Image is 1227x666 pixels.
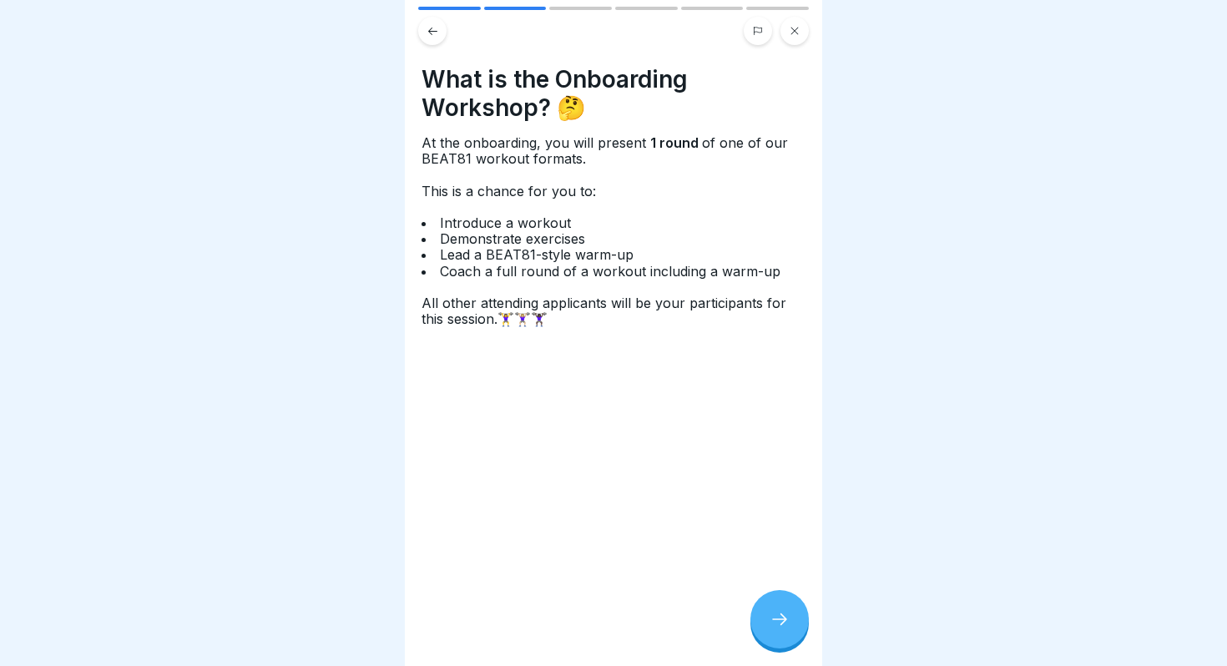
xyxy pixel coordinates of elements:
span: Introduce a workout [440,214,575,231]
span: of one of our BEAT81 workout formats. [422,134,788,167]
strong: 1 round [650,134,702,151]
h4: What is the Onboarding Workshop? 🤔 [422,65,805,122]
span: At the onboarding, you will present [422,134,650,151]
span: Coach a full round of a workout including a warm-up [440,263,785,280]
span: Demonstrate exercises [440,230,589,247]
span: Lead a BEAT81-style warm-up [440,246,638,263]
span: This is a chance for you to: [422,183,600,199]
span: All other attending applicants will be your participants for this session.🏋️‍♀️🏋🏼‍♀️🏋🏿‍♀️ [422,295,786,327]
